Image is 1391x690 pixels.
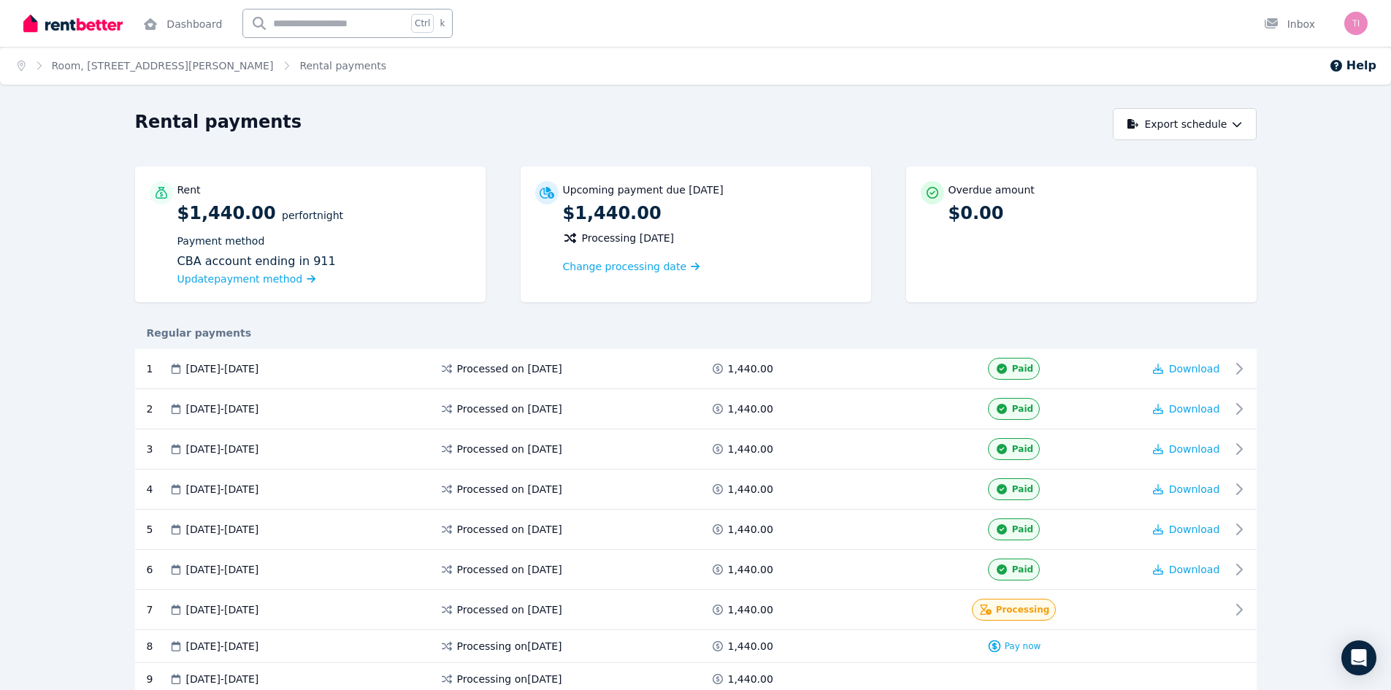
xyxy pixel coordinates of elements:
p: Upcoming payment due [DATE] [563,183,724,197]
a: Change processing date [563,259,700,274]
div: Inbox [1264,17,1315,31]
span: 1,440.00 [728,602,773,617]
span: Download [1169,524,1220,535]
span: Processed on [DATE] [457,522,562,537]
div: 4 [147,478,169,500]
span: Update payment method [177,273,303,285]
div: 1 [147,358,169,380]
p: $0.00 [949,202,1242,225]
span: Processed on [DATE] [457,361,562,376]
div: 2 [147,398,169,420]
span: Processed on [DATE] [457,482,562,497]
div: Open Intercom Messenger [1341,640,1376,675]
span: Download [1169,564,1220,575]
button: Export schedule [1113,108,1257,140]
span: 1,440.00 [728,562,773,577]
p: Overdue amount [949,183,1035,197]
span: 1,440.00 [728,442,773,456]
span: Processing on [DATE] [457,672,562,686]
span: CBA account ending in 911 [177,253,336,270]
span: Processed on [DATE] [457,442,562,456]
span: 1,440.00 [728,482,773,497]
span: Processed on [DATE] [457,402,562,416]
span: [DATE] - [DATE] [186,672,259,686]
button: Download [1153,562,1220,577]
span: [DATE] - [DATE] [186,482,259,497]
span: [DATE] - [DATE] [186,402,259,416]
button: Download [1153,402,1220,416]
div: 6 [147,559,169,580]
span: 1,440.00 [728,522,773,537]
span: Processing on [DATE] [457,639,562,653]
span: Processed on [DATE] [457,562,562,577]
span: Pay now [1005,640,1041,652]
span: [DATE] - [DATE] [186,639,259,653]
div: 7 [147,599,169,621]
span: Download [1169,363,1220,375]
span: Paid [1012,524,1033,535]
span: [DATE] - [DATE] [186,361,259,376]
div: 5 [147,518,169,540]
span: Download [1169,443,1220,455]
span: [DATE] - [DATE] [186,562,259,577]
span: 1,440.00 [728,672,773,686]
span: Processing [DATE] [582,231,675,245]
span: Ctrl [411,14,434,33]
span: Processed on [DATE] [457,602,562,617]
span: Rental payments [299,58,386,73]
div: Regular payments [135,326,1257,340]
p: $1,440.00 [177,202,471,288]
div: 3 [147,438,169,460]
span: per Fortnight [282,210,343,221]
span: k [440,18,445,29]
span: [DATE] - [DATE] [186,602,259,617]
span: Paid [1012,403,1033,415]
div: 8 [147,639,169,653]
button: Download [1153,522,1220,537]
img: Tingting Wang [1344,12,1368,35]
span: Paid [1012,564,1033,575]
span: 1,440.00 [728,639,773,653]
span: 1,440.00 [728,361,773,376]
span: Change processing date [563,259,687,274]
span: Paid [1012,483,1033,495]
h1: Rental payments [135,110,302,134]
button: Download [1153,442,1220,456]
p: Rent [177,183,201,197]
button: Help [1329,57,1376,74]
button: Download [1153,482,1220,497]
span: [DATE] - [DATE] [186,522,259,537]
p: Payment method [177,234,471,248]
span: 1,440.00 [728,402,773,416]
span: [DATE] - [DATE] [186,442,259,456]
div: 9 [147,672,169,686]
span: Paid [1012,443,1033,455]
span: Paid [1012,363,1033,375]
img: RentBetter [23,12,123,34]
p: $1,440.00 [563,202,857,225]
span: Download [1169,483,1220,495]
span: Processing [996,604,1050,616]
span: Download [1169,403,1220,415]
button: Download [1153,361,1220,376]
a: Room, [STREET_ADDRESS][PERSON_NAME] [52,60,274,72]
